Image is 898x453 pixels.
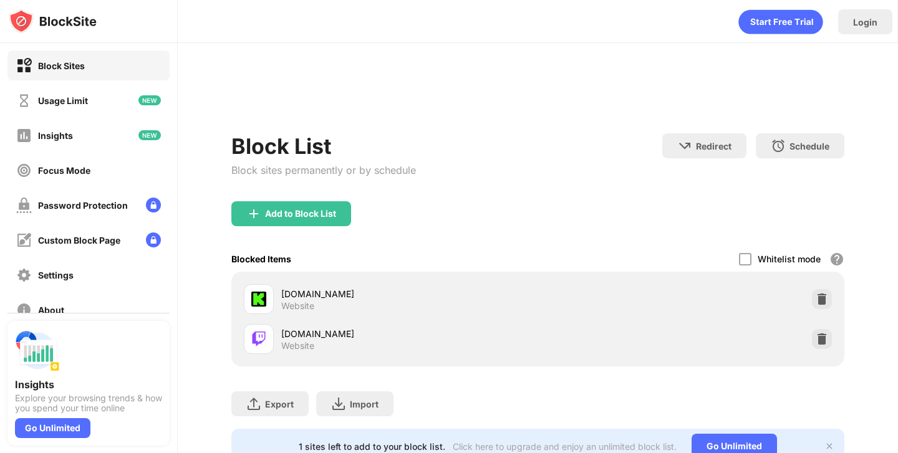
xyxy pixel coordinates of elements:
[824,441,834,451] img: x-button.svg
[281,340,314,351] div: Website
[138,95,161,105] img: new-icon.svg
[231,254,291,264] div: Blocked Items
[738,9,823,34] div: animation
[146,232,161,247] img: lock-menu.svg
[16,58,32,74] img: block-on.svg
[38,165,90,176] div: Focus Mode
[789,141,829,151] div: Schedule
[15,418,90,438] div: Go Unlimited
[758,254,821,264] div: Whitelist mode
[265,209,336,219] div: Add to Block List
[38,200,128,211] div: Password Protection
[38,95,88,106] div: Usage Limit
[281,287,538,300] div: [DOMAIN_NAME]
[16,198,32,213] img: password-protection-off.svg
[299,441,445,452] div: 1 sites left to add to your block list.
[231,78,844,118] iframe: Banner
[38,60,85,71] div: Block Sites
[15,328,60,373] img: push-insights.svg
[9,9,97,34] img: logo-blocksite.svg
[350,399,379,409] div: Import
[281,327,538,340] div: [DOMAIN_NAME]
[696,141,731,151] div: Redirect
[16,302,32,318] img: about-off.svg
[38,130,73,141] div: Insights
[16,163,32,178] img: focus-off.svg
[281,300,314,312] div: Website
[38,305,64,315] div: About
[853,17,877,27] div: Login
[16,128,32,143] img: insights-off.svg
[265,399,294,409] div: Export
[15,378,162,391] div: Insights
[16,232,32,248] img: customize-block-page-off.svg
[16,267,32,283] img: settings-off.svg
[251,292,266,307] img: favicons
[15,393,162,413] div: Explore your browsing trends & how you spend your time online
[38,270,74,280] div: Settings
[146,198,161,212] img: lock-menu.svg
[453,441,677,452] div: Click here to upgrade and enjoy an unlimited block list.
[231,164,416,176] div: Block sites permanently or by schedule
[251,331,266,346] img: favicons
[38,235,120,246] div: Custom Block Page
[138,130,161,140] img: new-icon.svg
[231,133,416,159] div: Block List
[16,93,32,108] img: time-usage-off.svg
